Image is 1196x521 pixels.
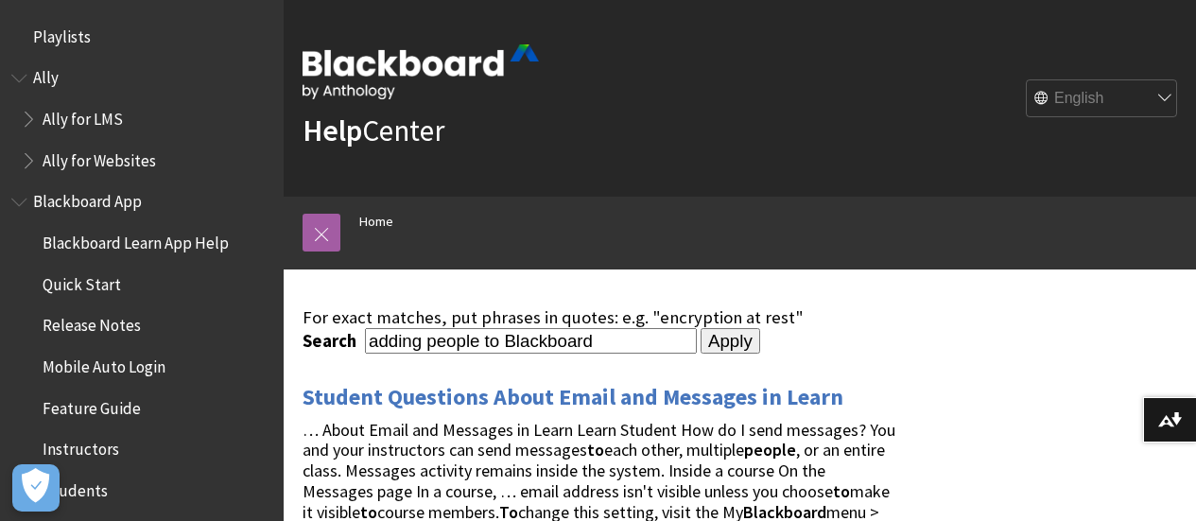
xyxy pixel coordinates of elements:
span: Students [43,475,108,500]
a: Student Questions About Email and Messages in Learn [303,382,843,412]
span: Playlists [33,21,91,46]
img: Blackboard by Anthology [303,44,539,99]
button: Open Preferences [12,464,60,512]
span: Ally for Websites [43,145,156,170]
strong: people [744,439,796,460]
input: Apply [701,328,760,355]
span: Instructors [43,434,119,460]
strong: Help [303,112,362,149]
span: Blackboard Learn App Help [43,227,229,252]
span: Mobile Auto Login [43,351,165,376]
label: Search [303,330,361,352]
nav: Book outline for Anthology Ally Help [11,62,272,177]
strong: to [833,480,850,502]
select: Site Language Selector [1027,80,1178,118]
span: Release Notes [43,310,141,336]
span: Quick Start [43,269,121,294]
nav: Book outline for Playlists [11,21,272,53]
span: Feature Guide [43,392,141,418]
div: For exact matches, put phrases in quotes: e.g. "encryption at rest" [303,307,897,328]
a: Home [359,210,393,234]
span: Blackboard App [33,186,142,212]
span: Ally for LMS [43,103,123,129]
strong: to [587,439,604,460]
a: HelpCenter [303,112,444,149]
span: Ally [33,62,59,88]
